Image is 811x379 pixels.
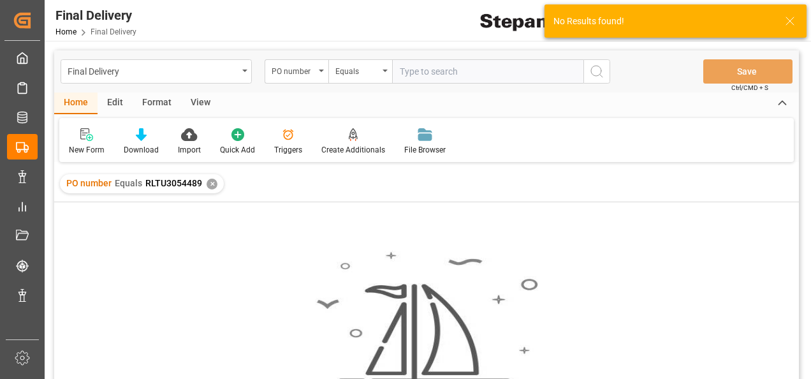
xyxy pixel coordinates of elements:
a: Home [55,27,77,36]
div: No Results found! [553,15,773,28]
img: Stepan_Company_logo.svg.png_1713531530.png [480,10,573,32]
div: Triggers [274,144,302,156]
div: Final Delivery [55,6,136,25]
button: Save [703,59,793,84]
span: RLTU3054489 [145,178,202,188]
input: Type to search [392,59,583,84]
div: PO number [272,63,315,77]
div: Home [54,93,98,114]
div: Equals [335,63,379,77]
div: Create Additionals [321,144,385,156]
button: search button [583,59,610,84]
div: Edit [98,93,133,114]
div: Import [178,144,201,156]
span: PO number [66,178,112,188]
div: New Form [69,144,105,156]
button: open menu [328,59,392,84]
button: open menu [265,59,328,84]
div: ✕ [207,179,217,189]
div: Download [124,144,159,156]
div: Quick Add [220,144,255,156]
button: open menu [61,59,252,84]
div: View [181,93,220,114]
span: Equals [115,178,142,188]
div: File Browser [404,144,446,156]
span: Ctrl/CMD + S [731,83,768,93]
div: Final Delivery [68,63,238,78]
div: Format [133,93,181,114]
